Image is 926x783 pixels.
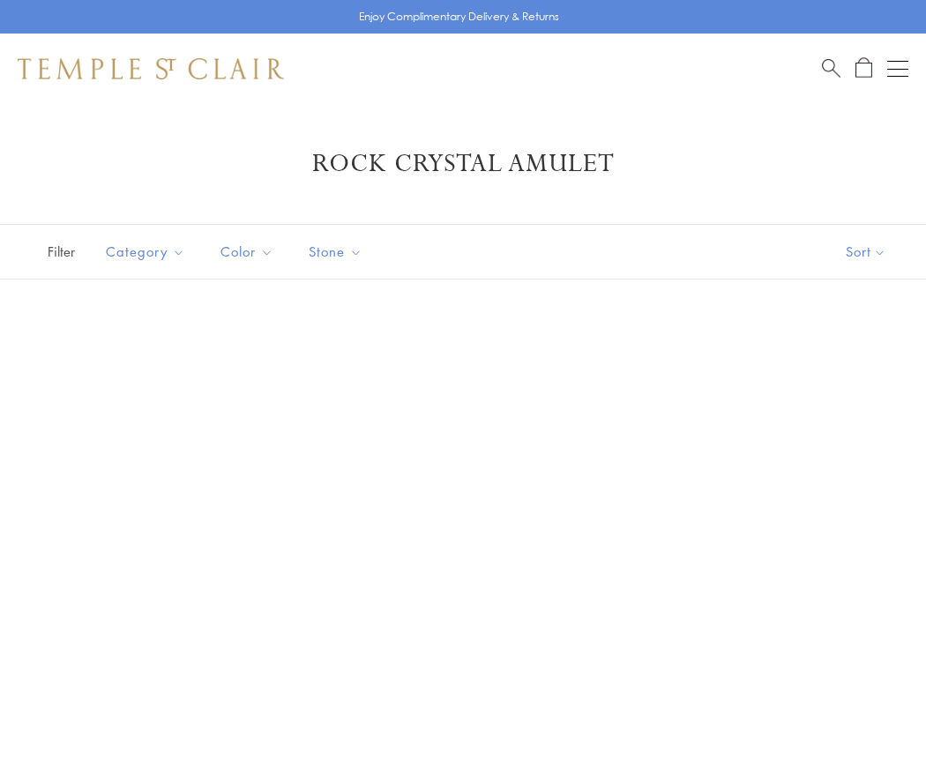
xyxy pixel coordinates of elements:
[18,58,284,79] img: Temple St. Clair
[44,148,882,180] h1: Rock Crystal Amulet
[887,58,908,79] button: Open navigation
[295,232,376,272] button: Stone
[300,241,376,263] span: Stone
[93,232,198,272] button: Category
[822,57,840,79] a: Search
[855,57,872,79] a: Open Shopping Bag
[207,232,287,272] button: Color
[806,225,926,279] button: Show sort by
[359,8,559,26] p: Enjoy Complimentary Delivery & Returns
[97,241,198,263] span: Category
[212,241,287,263] span: Color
